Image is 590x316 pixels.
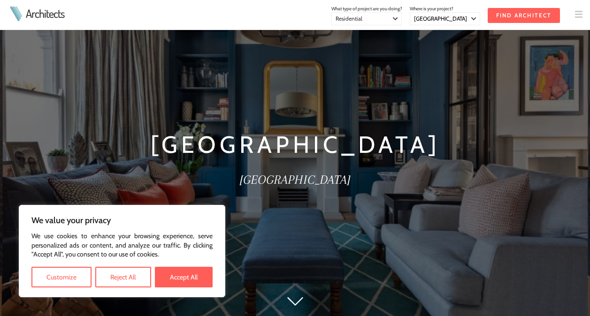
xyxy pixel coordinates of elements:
button: Reject All [95,267,151,287]
button: Customize [31,267,92,287]
h1: [GEOGRAPHIC_DATA] [62,127,528,162]
a: Architects [26,8,64,19]
p: We value your privacy [31,215,213,226]
p: We use cookies to enhance your browsing experience, serve personalized ads or content, and analyz... [31,232,213,259]
button: Accept All [155,267,213,287]
img: Architects [8,6,24,21]
input: Find Architect [488,8,560,23]
h2: [GEOGRAPHIC_DATA] [62,170,528,189]
span: Where is your project? [410,6,453,12]
span: What type of project are you doing? [331,6,402,12]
